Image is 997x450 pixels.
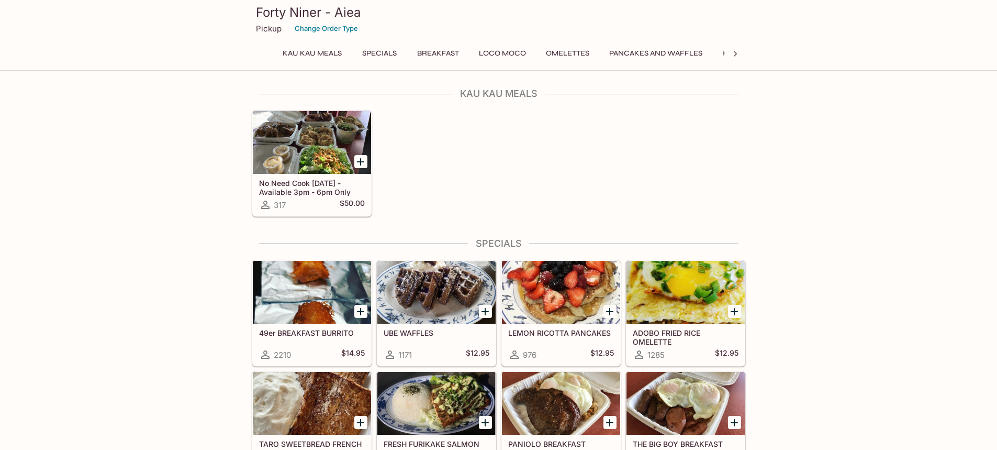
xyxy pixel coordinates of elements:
h5: FRESH FURIKAKE SALMON [384,440,489,448]
h4: Kau Kau Meals [252,88,746,100]
div: LEMON RICOTTA PANCAKES [502,261,620,324]
button: Specials [356,46,403,61]
button: Omelettes [540,46,595,61]
a: UBE WAFFLES1171$12.95 [377,260,496,366]
div: ADOBO FRIED RICE OMELETTE [626,261,745,324]
button: Add TARO SWEETBREAD FRENCH TOAST [354,416,367,429]
h5: $12.95 [590,348,614,361]
h4: Specials [252,238,746,249]
button: Pancakes and Waffles [603,46,708,61]
a: LEMON RICOTTA PANCAKES976$12.95 [501,260,621,366]
div: FRESH FURIKAKE SALMON [377,372,496,435]
button: Add FRESH FURIKAKE SALMON [479,416,492,429]
h5: PANIOLO BREAKFAST [508,440,614,448]
h5: LEMON RICOTTA PANCAKES [508,328,614,337]
button: Loco Moco [473,46,532,61]
span: 1285 [647,350,665,360]
h5: $14.95 [341,348,365,361]
div: PANIOLO BREAKFAST [502,372,620,435]
h5: THE BIG BOY BREAKFAST [633,440,738,448]
button: Kau Kau Meals [277,46,348,61]
button: Change Order Type [290,20,363,37]
span: 317 [274,200,286,210]
h5: No Need Cook [DATE] - Available 3pm - 6pm Only [259,179,365,196]
button: Add No Need Cook Today - Available 3pm - 6pm Only [354,155,367,168]
h5: $50.00 [340,199,365,211]
p: Pickup [256,24,282,34]
h3: Forty Niner - Aiea [256,4,742,20]
h5: $12.95 [715,348,738,361]
button: Hawaiian Style French Toast [716,46,846,61]
button: Add ADOBO FRIED RICE OMELETTE [728,305,741,318]
span: 1171 [398,350,412,360]
button: Breakfast [411,46,465,61]
button: Add 49er BREAKFAST BURRITO [354,305,367,318]
h5: UBE WAFFLES [384,328,489,337]
div: No Need Cook Today - Available 3pm - 6pm Only [253,111,371,174]
a: ADOBO FRIED RICE OMELETTE1285$12.95 [626,260,745,366]
button: Add THE BIG BOY BREAKFAST [728,416,741,429]
button: Add UBE WAFFLES [479,305,492,318]
h5: 49er BREAKFAST BURRITO [259,328,365,337]
a: No Need Cook [DATE] - Available 3pm - 6pm Only317$50.00 [252,111,372,216]
span: 976 [523,350,536,360]
a: 49er BREAKFAST BURRITO2210$14.95 [252,260,372,366]
div: 49er BREAKFAST BURRITO [253,261,371,324]
button: Add PANIOLO BREAKFAST [603,416,617,429]
span: 2210 [274,350,291,360]
div: TARO SWEETBREAD FRENCH TOAST [253,372,371,435]
button: Add LEMON RICOTTA PANCAKES [603,305,617,318]
h5: $12.95 [466,348,489,361]
h5: ADOBO FRIED RICE OMELETTE [633,328,738,346]
div: THE BIG BOY BREAKFAST [626,372,745,435]
div: UBE WAFFLES [377,261,496,324]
